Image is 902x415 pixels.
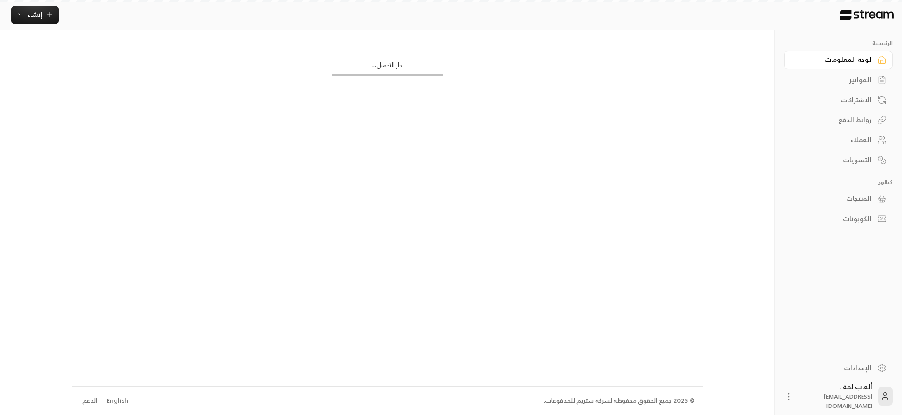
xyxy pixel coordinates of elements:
[824,392,872,411] span: [EMAIL_ADDRESS][DOMAIN_NAME]
[79,392,101,409] a: الدعم
[784,178,893,186] p: كتالوج
[796,155,871,165] div: التسويات
[784,359,893,377] a: الإعدادات
[107,396,128,406] div: English
[796,135,871,145] div: العملاء
[784,131,893,149] a: العملاء
[840,10,894,20] img: Logo
[796,115,871,124] div: روابط الدفع
[784,71,893,89] a: الفواتير
[796,363,871,373] div: الإعدادات
[796,214,871,223] div: الكوبونات
[796,194,871,203] div: المنتجات
[784,39,893,47] p: الرئيسية
[796,95,871,105] div: الاشتراكات
[784,190,893,208] a: المنتجات
[784,51,893,69] a: لوحة المعلومات
[27,8,43,20] span: إنشاء
[11,6,59,24] button: إنشاء
[332,61,443,74] div: جار التحميل...
[784,111,893,129] a: روابط الدفع
[796,55,871,64] div: لوحة المعلومات
[796,75,871,85] div: الفواتير
[544,396,695,406] div: © 2025 جميع الحقوق محفوظة لشركة ستريم للمدفوعات.
[799,382,872,410] div: ألعاب لمة .
[784,151,893,169] a: التسويات
[784,91,893,109] a: الاشتراكات
[784,210,893,228] a: الكوبونات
